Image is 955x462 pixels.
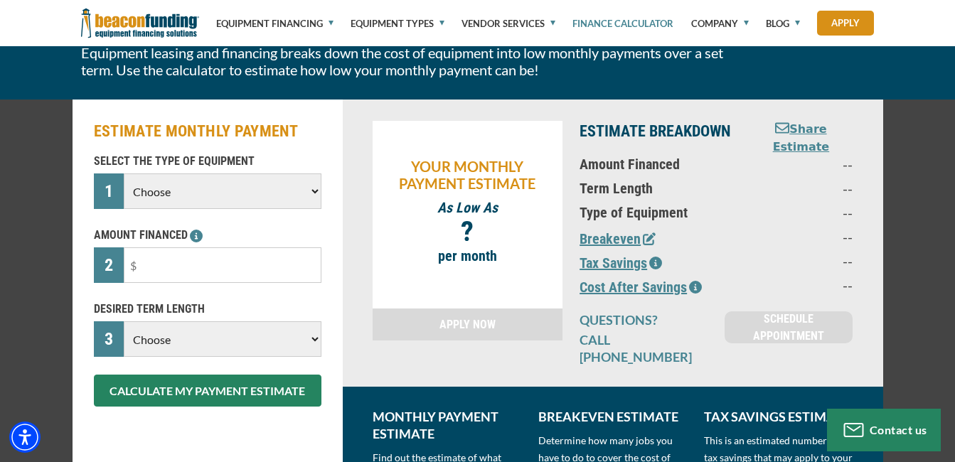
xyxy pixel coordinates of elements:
p: -- [749,252,853,269]
p: SELECT THE TYPE OF EQUIPMENT [94,153,321,170]
p: MONTHLY PAYMENT ESTIMATE [373,408,521,442]
span: Contact us [870,423,927,436]
button: Tax Savings [580,252,662,274]
button: Contact us [827,409,941,451]
p: CALL [PHONE_NUMBER] [580,331,708,365]
p: ESTIMATE BREAKDOWN [580,121,732,142]
input: $ [124,247,321,283]
button: Share Estimate [749,121,853,156]
p: -- [749,276,853,294]
div: Accessibility Menu [9,421,41,453]
p: DESIRED TERM LENGTH [94,301,321,318]
p: -- [749,228,853,245]
div: 2 [94,247,124,283]
a: APPLY NOW [373,308,563,340]
button: Cost After Savings [580,276,702,298]
p: BREAKEVEN ESTIMATE [538,408,687,425]
h2: ESTIMATE MONTHLY PAYMENT [94,121,321,142]
p: Term Length [580,180,732,197]
p: AMOUNT FINANCED [94,227,321,244]
button: CALCULATE MY PAYMENT ESTIMATE [94,375,321,407]
p: Type of Equipment [580,204,732,221]
p: Amount Financed [580,156,732,173]
a: SCHEDULE APPOINTMENT [725,311,853,343]
a: Apply [817,11,874,36]
button: Breakeven [580,228,656,249]
p: per month [380,247,556,264]
p: TAX SAVINGS ESTIMATE [704,408,853,425]
div: 3 [94,321,124,357]
p: QUESTIONS? [580,311,708,328]
p: ? [380,223,556,240]
p: -- [749,204,853,221]
p: Equipment leasing and financing breaks down the cost of equipment into low monthly payments over ... [81,44,740,78]
p: -- [749,180,853,197]
p: As Low As [380,199,556,216]
div: 1 [94,173,124,209]
p: YOUR MONTHLY PAYMENT ESTIMATE [380,158,556,192]
p: -- [749,156,853,173]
